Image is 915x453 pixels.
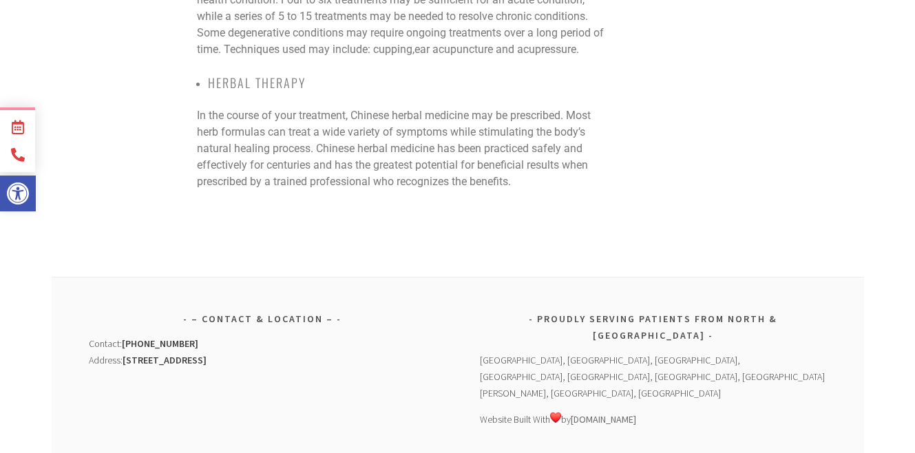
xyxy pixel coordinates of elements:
h3: – Contact & Location – [89,310,435,327]
b: [STREET_ADDRESS] [123,354,207,366]
h3: PROUDLY SERVING PATIENTS FROM NORTH & [GEOGRAPHIC_DATA] [480,310,826,344]
b: [PHONE_NUMBER] [122,337,198,350]
p: [GEOGRAPHIC_DATA], [GEOGRAPHIC_DATA], [GEOGRAPHIC_DATA], [GEOGRAPHIC_DATA], [GEOGRAPHIC_DATA], [G... [480,352,826,401]
a: [DOMAIN_NAME] [571,413,636,425]
img: ❤ [550,412,561,423]
p: Website Built With by [480,411,826,428]
h3: Herbal Therapy [208,74,610,91]
div: Contact: Address: [89,335,435,368]
p: In the course of your treatment, Chinese herbal medicine may be prescribed. Most herb formulas ca... [197,107,610,190]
